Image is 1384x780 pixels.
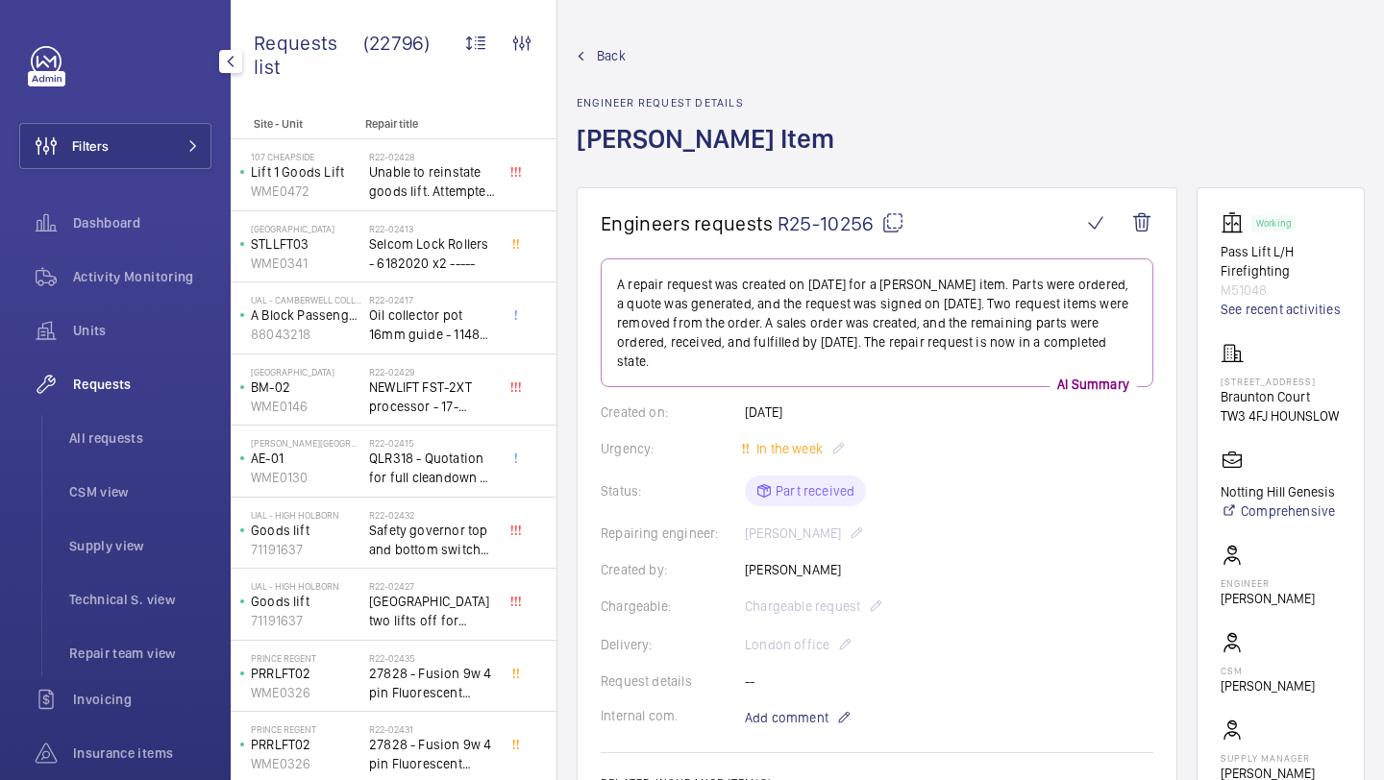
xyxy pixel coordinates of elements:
[73,690,211,709] span: Invoicing
[369,294,496,305] h2: R22-02417
[251,162,361,182] p: Lift 1 Goods Lift
[254,31,363,79] span: Requests list
[251,254,361,273] p: WME0341
[617,275,1137,371] p: A repair request was created on [DATE] for a [PERSON_NAME] item. Parts were ordered, a quote was ...
[251,325,361,344] p: 88043218
[73,375,211,394] span: Requests
[251,223,361,234] p: [GEOGRAPHIC_DATA]
[251,521,361,540] p: Goods lift
[251,611,361,630] p: 71191637
[365,117,492,131] p: Repair title
[251,683,361,702] p: WME0326
[369,664,496,702] span: 27828 - Fusion 9w 4 pin Fluorescent Lamp / Bulb - Used on Prince regent lift No2 car top test con...
[1221,589,1315,608] p: [PERSON_NAME]
[369,509,496,521] h2: R22-02432
[19,123,211,169] button: Filters
[1221,376,1339,387] p: [STREET_ADDRESS]
[251,723,361,735] p: Prince Regent
[1221,482,1335,501] p: Notting Hill Genesis
[369,378,496,416] span: NEWLIFT FST-2XT processor - 17-02000003 1021,00 euros x1
[369,162,496,201] span: Unable to reinstate goods lift. Attempted to swap control boards with PL2, no difference. Technic...
[251,378,361,397] p: BM-02
[251,592,361,611] p: Goods lift
[251,294,361,305] p: UAL - Camberwell College of Arts
[1221,211,1251,234] img: elevator.svg
[1221,501,1335,521] a: Comprehensive
[251,437,361,449] p: [PERSON_NAME][GEOGRAPHIC_DATA]
[251,652,361,664] p: Prince Regent
[369,652,496,664] h2: R22-02435
[1221,665,1315,676] p: CSM
[1221,676,1315,695] p: [PERSON_NAME]
[1221,300,1341,319] a: See recent activities
[251,540,361,559] p: 71191637
[231,117,358,131] p: Site - Unit
[73,321,211,340] span: Units
[745,708,828,727] span: Add comment
[1221,752,1341,764] p: Supply manager
[577,96,846,110] h2: Engineer request details
[251,754,361,773] p: WME0326
[601,211,774,235] span: Engineers requests
[69,590,211,609] span: Technical S. view
[1221,280,1341,300] p: M51048
[1256,220,1291,227] p: Working
[69,644,211,663] span: Repair team view
[369,580,496,592] h2: R22-02427
[73,267,211,286] span: Activity Monitoring
[369,449,496,487] span: QLR318 - Quotation for full cleandown of lift and motor room at, Workspace, [PERSON_NAME][GEOGRAP...
[251,509,361,521] p: UAL - High Holborn
[1050,375,1137,394] p: AI Summary
[73,743,211,763] span: Insurance items
[1221,577,1315,589] p: Engineer
[369,223,496,234] h2: R22-02413
[1221,242,1341,280] p: Pass Lift L/H Firefighting
[251,234,361,254] p: STLLFT03
[251,182,361,201] p: WME0472
[1221,387,1339,406] p: Braunton Court
[251,449,361,468] p: AE-01
[369,592,496,630] span: [GEOGRAPHIC_DATA] two lifts off for safety governor rope switches at top and bottom. Immediate de...
[251,468,361,487] p: WME0130
[72,136,109,156] span: Filters
[778,211,904,235] span: R25-10256
[251,735,361,754] p: PRRLFT02
[251,151,361,162] p: 107 Cheapside
[1221,406,1339,426] p: TW3 4FJ HOUNSLOW
[369,521,496,559] span: Safety governor top and bottom switches not working from an immediate defect. Lift passenger lift...
[73,213,211,232] span: Dashboard
[369,151,496,162] h2: R22-02428
[251,366,361,378] p: [GEOGRAPHIC_DATA]
[69,536,211,555] span: Supply view
[251,305,361,325] p: A Block Passenger Lift 2 (B) L/H
[369,723,496,735] h2: R22-02431
[369,305,496,344] span: Oil collector pot 16mm guide - 11482 x2
[251,397,361,416] p: WME0146
[369,437,496,449] h2: R22-02415
[369,366,496,378] h2: R22-02429
[369,234,496,273] span: Selcom Lock Rollers - 6182020 x2 -----
[69,482,211,501] span: CSM view
[69,428,211,448] span: All requests
[597,46,626,65] span: Back
[251,580,361,592] p: UAL - High Holborn
[251,664,361,683] p: PRRLFT02
[577,121,846,187] h1: [PERSON_NAME] Item
[369,735,496,773] span: 27828 - Fusion 9w 4 pin Fluorescent Lamp / Bulb - Used on Prince regent lift No2 car top test con...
